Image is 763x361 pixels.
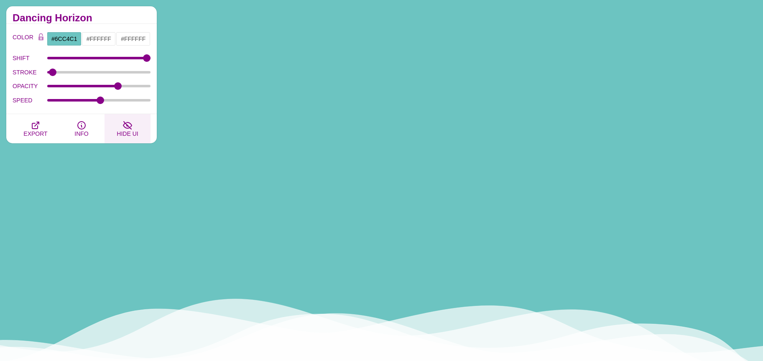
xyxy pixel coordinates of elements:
[13,53,47,64] label: SHIFT
[74,130,88,137] span: INFO
[13,15,151,21] h2: Dancing Horizon
[35,32,47,43] button: Color Lock
[13,81,47,92] label: OPACITY
[59,114,105,143] button: INFO
[13,95,47,106] label: SPEED
[105,114,151,143] button: HIDE UI
[13,32,35,46] label: COLOR
[13,67,47,78] label: STROKE
[23,130,47,137] span: EXPORT
[13,114,59,143] button: EXPORT
[117,130,138,137] span: HIDE UI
